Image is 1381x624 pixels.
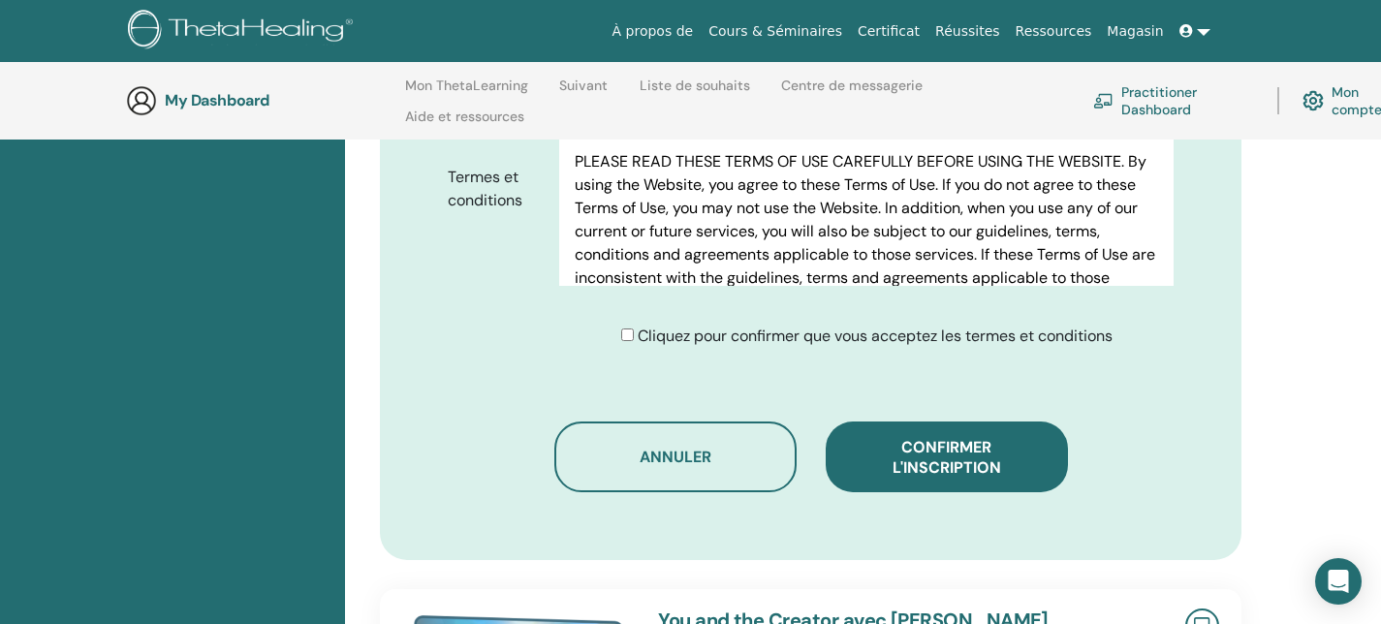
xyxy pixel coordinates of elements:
a: Liste de souhaits [640,78,750,109]
label: Termes et conditions [433,159,559,219]
a: À propos de [605,14,702,49]
a: Magasin [1099,14,1171,49]
a: Mon ThetaLearning [405,78,528,109]
img: chalkboard-teacher.svg [1093,93,1114,109]
p: PLEASE READ THESE TERMS OF USE CAREFULLY BEFORE USING THE WEBSITE. By using the Website, you agre... [575,150,1158,313]
a: Ressources [1008,14,1100,49]
a: Certificat [850,14,927,49]
span: Cliquez pour confirmer que vous acceptez les termes et conditions [638,326,1113,346]
img: generic-user-icon.jpg [126,85,157,116]
button: Confirmer l'inscription [826,421,1068,492]
a: Réussites [927,14,1007,49]
h3: Terms of Use [575,108,1158,142]
span: Annuler [640,447,711,467]
div: Open Intercom Messenger [1315,558,1362,605]
a: Aide et ressources [405,109,524,140]
span: Confirmer l'inscription [893,437,1001,478]
a: Cours & Séminaires [701,14,850,49]
img: cog.svg [1303,86,1323,115]
button: Annuler [554,421,797,492]
img: logo.png [128,10,360,53]
a: Centre de messagerie [781,78,923,109]
h3: My Dashboard [165,91,359,109]
a: Suivant [559,78,608,109]
a: Practitioner Dashboard [1093,79,1254,122]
